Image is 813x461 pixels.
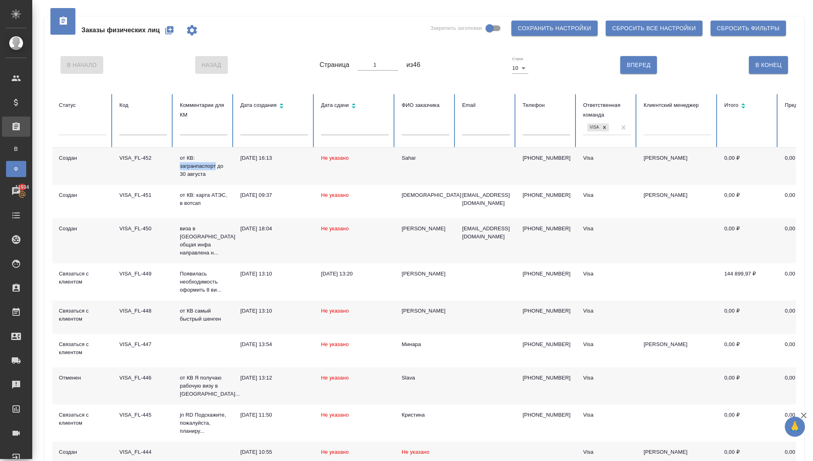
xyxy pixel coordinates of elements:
[59,374,106,382] div: Отменен
[402,340,449,348] div: Минара
[583,374,631,382] div: Visa
[402,225,449,233] div: [PERSON_NAME]
[240,448,308,456] div: [DATE] 10:55
[240,154,308,162] div: [DATE] 16:13
[462,191,510,207] p: [EMAIL_ADDRESS][DOMAIN_NAME]
[718,263,778,300] td: 144 899,97 ₽
[2,181,30,201] a: 11934
[523,270,570,278] p: [PHONE_NUMBER]
[718,334,778,367] td: 0,00 ₽
[583,411,631,419] div: Visa
[523,307,570,315] p: [PHONE_NUMBER]
[240,374,308,382] div: [DATE] 13:12
[462,100,510,110] div: Email
[430,24,482,32] span: Закрепить заголовки
[321,192,349,198] span: Не указано
[402,270,449,278] div: [PERSON_NAME]
[637,334,718,367] td: [PERSON_NAME]
[180,191,227,207] p: от КВ: карта АТЭС, в вотсап
[620,56,657,74] button: Вперед
[321,412,349,418] span: Не указано
[717,23,780,33] span: Сбросить фильтры
[402,307,449,315] div: [PERSON_NAME]
[180,100,227,120] div: Комментарии для КМ
[785,417,805,437] button: 🙏
[240,270,308,278] div: [DATE] 13:10
[180,374,227,398] p: от КВ Я получаю рабочую визу в [GEOGRAPHIC_DATA]...
[755,60,782,70] span: В Конец
[523,154,570,162] p: [PHONE_NUMBER]
[523,100,570,110] div: Телефон
[523,340,570,348] p: [PHONE_NUMBER]
[119,270,167,278] div: VISA_FL-449
[81,25,160,35] span: Заказы физических лиц
[59,270,106,286] div: Связаться с клиентом
[240,225,308,233] div: [DATE] 18:04
[321,308,349,314] span: Не указано
[523,225,570,233] p: [PHONE_NUMBER]
[180,154,227,178] p: от КВ: загранпаспорт до 30 августа
[583,100,631,120] div: Ответственная команда
[788,418,802,435] span: 🙏
[119,191,167,199] div: VISA_FL-451
[59,100,106,110] div: Статус
[10,145,22,153] span: В
[321,100,389,112] div: Сортировка
[718,405,778,442] td: 0,00 ₽
[402,374,449,382] div: Slava
[119,154,167,162] div: VISA_FL-452
[583,225,631,233] div: Visa
[402,411,449,419] div: Кристина
[583,448,631,456] div: Visa
[718,185,778,218] td: 0,00 ₽
[10,183,34,191] span: 11934
[160,21,179,40] button: Создать
[59,307,106,323] div: Связаться с клиентом
[718,367,778,405] td: 0,00 ₽
[718,218,778,263] td: 0,00 ₽
[240,411,308,419] div: [DATE] 11:50
[321,155,349,161] span: Не указано
[402,449,429,455] span: Не указано
[583,340,631,348] div: Visa
[321,225,349,232] span: Не указано
[240,191,308,199] div: [DATE] 09:37
[402,154,449,162] div: Sahar
[59,411,106,427] div: Связаться с клиентом
[6,141,26,157] a: В
[119,448,167,456] div: VISA_FL-444
[180,270,227,294] p: Появилась необходимость оформить 8 ви...
[637,185,718,218] td: [PERSON_NAME]
[240,100,308,112] div: Сортировка
[523,374,570,382] p: [PHONE_NUMBER]
[518,23,591,33] span: Сохранить настройки
[59,225,106,233] div: Создан
[583,270,631,278] div: Visa
[59,191,106,199] div: Создан
[321,341,349,347] span: Не указано
[240,340,308,348] div: [DATE] 13:54
[583,154,631,162] div: Visa
[119,374,167,382] div: VISA_FL-446
[406,60,421,70] span: из 46
[606,21,703,36] button: Сбросить все настройки
[320,60,350,70] span: Страница
[119,411,167,419] div: VISA_FL-445
[59,154,106,162] div: Создан
[612,23,696,33] span: Сбросить все настройки
[180,307,227,323] p: от КВ самый быстрый шенген
[587,123,600,132] div: Visa
[59,340,106,357] div: Связаться с клиентом
[711,21,786,36] button: Сбросить фильтры
[321,449,349,455] span: Не указано
[511,21,598,36] button: Сохранить настройки
[644,100,711,110] div: Клиентский менеджер
[718,300,778,334] td: 0,00 ₽
[627,60,650,70] span: Вперед
[512,63,528,74] div: 10
[10,165,22,173] span: Ф
[637,148,718,185] td: [PERSON_NAME]
[119,340,167,348] div: VISA_FL-447
[119,100,167,110] div: Код
[180,225,227,257] p: виза в [GEOGRAPHIC_DATA] общая инфа направлена н...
